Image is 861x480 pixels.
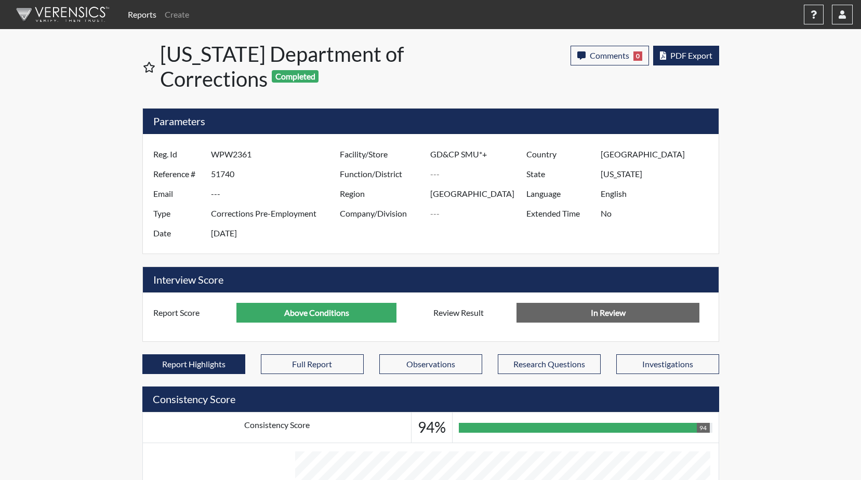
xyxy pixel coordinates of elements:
[211,164,342,184] input: ---
[211,204,342,223] input: ---
[142,386,719,412] h5: Consistency Score
[601,164,716,184] input: ---
[332,204,431,223] label: Company/Division
[601,184,716,204] input: ---
[519,204,601,223] label: Extended Time
[670,50,712,60] span: PDF Export
[124,4,161,25] a: Reports
[145,184,211,204] label: Email
[516,303,699,323] input: No Decision
[142,412,412,443] td: Consistency Score
[697,423,709,433] div: 94
[571,46,649,65] button: Comments0
[498,354,601,374] button: Research Questions
[211,144,342,164] input: ---
[332,164,431,184] label: Function/District
[430,204,529,223] input: ---
[418,419,446,436] h3: 94%
[272,70,319,83] span: Completed
[143,267,719,292] h5: Interview Score
[519,144,601,164] label: Country
[145,223,211,243] label: Date
[145,303,237,323] label: Report Score
[430,184,529,204] input: ---
[519,184,601,204] label: Language
[145,204,211,223] label: Type
[519,164,601,184] label: State
[143,109,719,134] h5: Parameters
[211,184,342,204] input: ---
[332,144,431,164] label: Facility/Store
[145,164,211,184] label: Reference #
[616,354,719,374] button: Investigations
[379,354,482,374] button: Observations
[332,184,431,204] label: Region
[142,354,245,374] button: Report Highlights
[426,303,517,323] label: Review Result
[145,144,211,164] label: Reg. Id
[236,303,396,323] input: ---
[601,144,716,164] input: ---
[590,50,629,60] span: Comments
[261,354,364,374] button: Full Report
[601,204,716,223] input: ---
[633,51,642,61] span: 0
[430,144,529,164] input: ---
[211,223,342,243] input: ---
[161,4,193,25] a: Create
[430,164,529,184] input: ---
[160,42,432,91] h1: [US_STATE] Department of Corrections
[653,46,719,65] button: PDF Export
